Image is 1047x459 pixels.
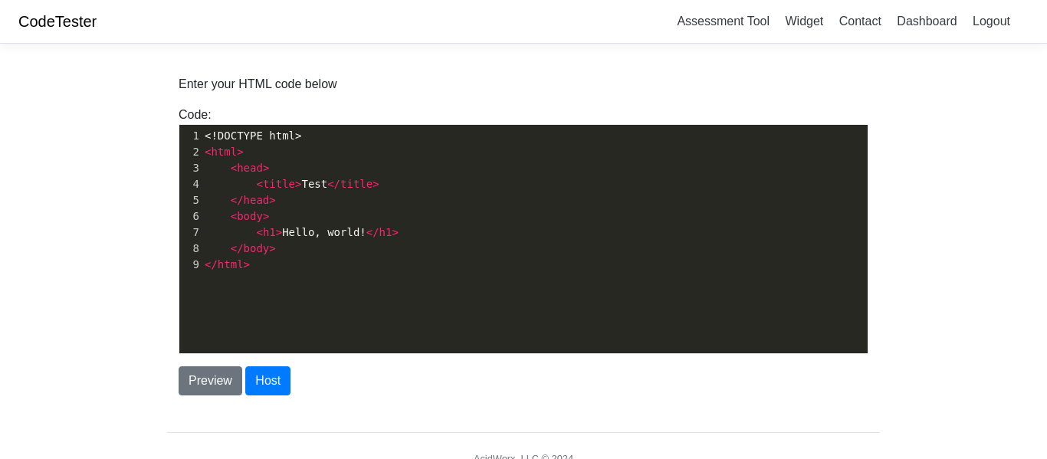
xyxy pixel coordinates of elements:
span: html [211,146,237,158]
span: > [373,178,379,190]
span: > [392,226,398,238]
span: </ [231,194,244,206]
span: > [276,226,282,238]
a: Dashboard [891,8,963,34]
span: head [237,162,263,174]
span: title [340,178,373,190]
span: < [231,210,237,222]
span: </ [366,226,379,238]
span: > [263,162,269,174]
span: Hello, world! [205,226,399,238]
div: 2 [179,144,202,160]
p: Enter your HTML code below [179,75,868,93]
button: Preview [179,366,242,395]
span: </ [231,242,244,254]
div: 6 [179,208,202,225]
div: Code: [167,106,880,354]
span: </ [327,178,340,190]
a: Assessment Tool [671,8,776,34]
span: h1 [379,226,392,238]
span: > [237,146,243,158]
span: Test [205,178,379,190]
a: Logout [967,8,1016,34]
button: Host [245,366,290,395]
span: < [231,162,237,174]
a: Widget [779,8,829,34]
span: body [237,210,263,222]
span: > [244,258,250,270]
a: Contact [833,8,888,34]
span: title [263,178,295,190]
span: <!DOCTYPE html> [205,130,301,142]
div: 3 [179,160,202,176]
span: < [256,178,262,190]
div: 1 [179,128,202,144]
div: 8 [179,241,202,257]
span: head [244,194,270,206]
span: body [244,242,270,254]
span: > [295,178,301,190]
div: 7 [179,225,202,241]
span: </ [205,258,218,270]
span: > [263,210,269,222]
a: CodeTester [18,13,97,30]
div: 9 [179,257,202,273]
span: > [269,194,275,206]
span: h1 [263,226,276,238]
div: 4 [179,176,202,192]
span: html [218,258,244,270]
span: > [269,242,275,254]
span: < [256,226,262,238]
span: < [205,146,211,158]
div: 5 [179,192,202,208]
